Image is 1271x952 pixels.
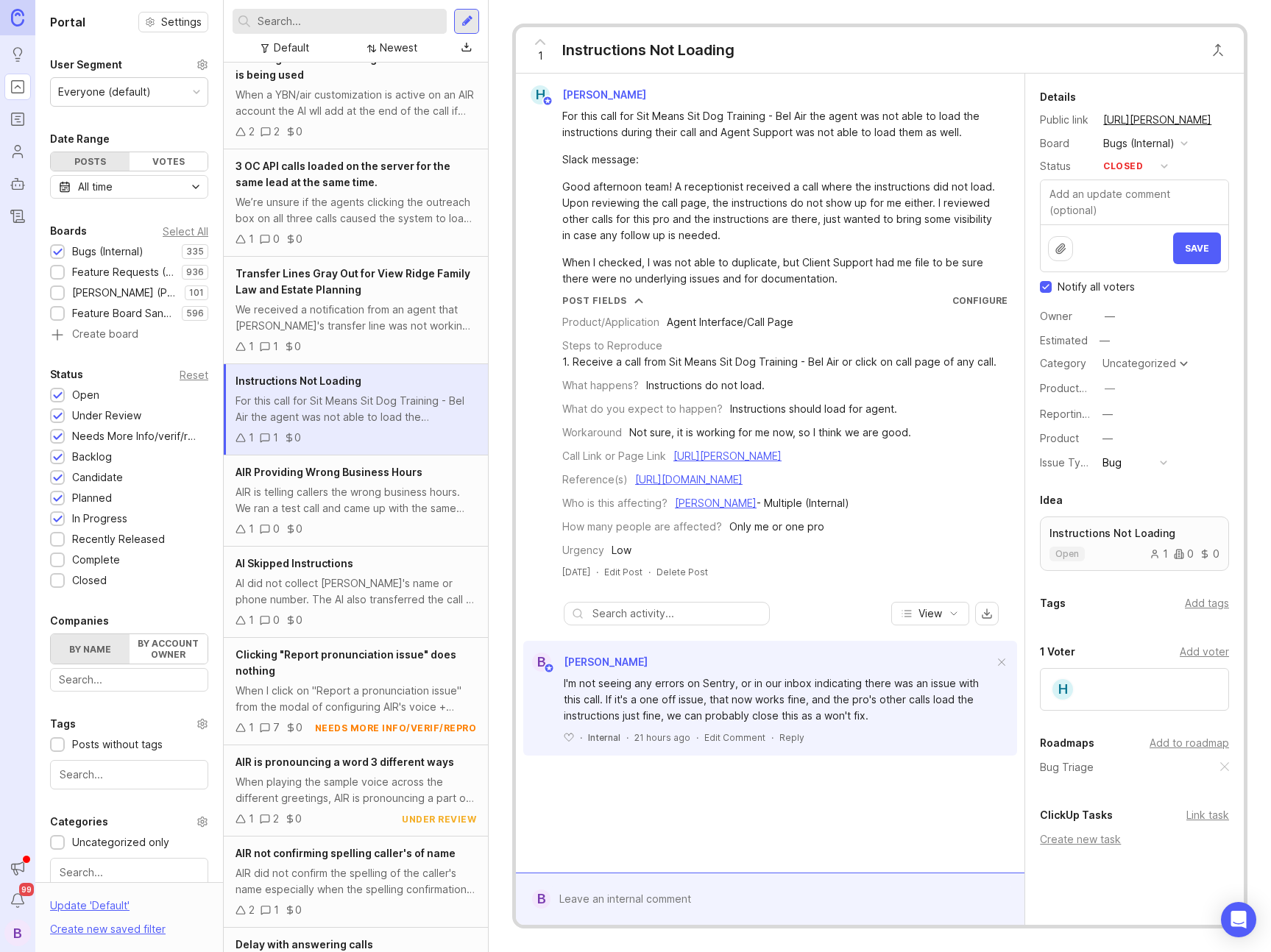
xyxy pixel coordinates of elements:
[975,602,999,625] button: export comments
[1103,135,1175,152] div: Bugs (Internal)
[273,720,280,736] div: 7
[1040,432,1079,444] label: Product
[1040,831,1229,848] div: Create new task
[4,106,31,132] a: Roadmaps
[564,675,994,724] div: I'm not seeing any errors on Sentry, or in our inbox indicating there was an issue with this call...
[72,244,144,260] div: Bugs (Internal)
[224,149,488,257] a: 3 OC API calls loaded on the server for the same lead at the same time.We’re unsure if the agents...
[72,387,99,403] div: Open
[236,194,476,227] div: We’re unsure if the agents clicking the outreach box on all three calls caused the system to load...
[402,813,476,825] div: under review
[72,834,169,850] div: Uncategorized only
[696,731,698,744] div: ·
[60,864,199,881] input: Search...
[562,472,628,488] div: Reference(s)
[4,920,31,946] button: B
[1173,232,1221,264] button: Save
[1055,548,1079,560] p: open
[72,511,127,527] div: In Progress
[562,425,622,441] div: Workaround
[236,865,476,898] div: AIR did not confirm the spelling of the caller's name especially when the spelling confirmation p...
[562,314,659,330] div: Product/Application
[656,566,708,578] div: Delete Post
[50,130,110,148] div: Date Range
[249,720,254,736] div: 1
[1185,595,1229,611] div: Add tags
[562,40,734,60] div: Instructions Not Loading
[1102,406,1113,422] div: —
[562,542,604,558] div: Urgency
[1040,643,1075,661] div: 1 Voter
[296,521,302,537] div: 0
[1099,110,1216,129] a: [URL][PERSON_NAME]
[1040,734,1094,752] div: Roadmaps
[51,152,130,171] div: Posts
[562,566,590,578] a: [DATE]
[675,495,849,511] div: - Multiple (Internal)
[236,393,476,425] div: For this call for Sit Means Sit Dog Training - Bel Air the agent was not able to load the instruc...
[186,308,204,319] p: 596
[1203,35,1233,65] button: Close button
[273,430,278,446] div: 1
[249,231,254,247] div: 1
[60,767,199,783] input: Search...
[1185,243,1209,254] span: Save
[236,557,353,569] span: AI Skipped Instructions
[1040,491,1063,509] div: Idea
[1040,135,1091,152] div: Board
[273,811,279,827] div: 2
[562,179,995,244] div: Good afternoon team! A receptionist received a call where the instructions did not load. Upon rev...
[72,490,112,506] div: Planned
[50,898,130,921] div: Update ' Default '
[1040,308,1091,324] div: Owner
[1040,516,1229,571] a: Instructions Not Loadingopen100
[50,612,109,630] div: Companies
[294,338,301,355] div: 0
[648,566,651,578] div: ·
[58,84,151,100] div: Everyone (default)
[161,15,202,29] span: Settings
[562,338,662,354] div: Steps to Reproduce
[667,314,793,330] div: Agent Interface/Call Page
[1103,158,1143,174] div: closed
[1040,759,1094,775] a: Bug Triage
[544,663,555,674] img: member badge
[296,720,302,736] div: 0
[72,428,201,444] div: Needs More Info/verif/repro
[952,295,1008,306] a: Configure
[918,606,942,621] span: View
[562,495,668,511] div: Who is this affecting?
[50,813,108,831] div: Categories
[4,855,31,881] button: Announcements
[273,612,280,628] div: 0
[675,497,757,509] a: [PERSON_NAME]
[629,425,911,441] div: Not sure, it is working for me now, so I think we are good.
[4,887,31,914] button: Notifications
[249,612,254,628] div: 1
[1102,358,1176,369] div: Uncategorized
[236,160,450,188] span: 3 OC API calls loaded on the server for the same lead at the same time.
[296,124,302,140] div: 0
[236,575,476,608] div: AI did not collect [PERSON_NAME]'s name or phone number. The AI also transferred the call to a hu...
[562,294,627,307] div: Post Fields
[1102,430,1113,447] div: —
[224,638,488,745] a: Clicking "Report pronunciation issue" does nothingWhen I click on "Report a pronunciation issue" ...
[612,542,631,558] div: Low
[50,13,85,31] h1: Portal
[274,124,280,140] div: 2
[236,484,476,516] div: AIR is telling callers the wrong business hours. We ran a test call and came up with the same iss...
[72,285,177,301] div: [PERSON_NAME] (Public)
[72,305,174,322] div: Feature Board Sandbox [DATE]
[295,811,302,827] div: 0
[1040,594,1066,612] div: Tags
[673,450,782,462] a: [URL][PERSON_NAME]
[189,287,204,299] p: 101
[1040,456,1094,469] label: Issue Type
[130,152,208,171] div: Votes
[72,736,163,753] div: Posts without tags
[588,731,620,744] div: Internal
[130,634,208,664] label: By account owner
[1040,355,1091,372] div: Category
[296,612,302,628] div: 0
[236,648,456,677] span: Clicking "Report pronunciation issue" does nothing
